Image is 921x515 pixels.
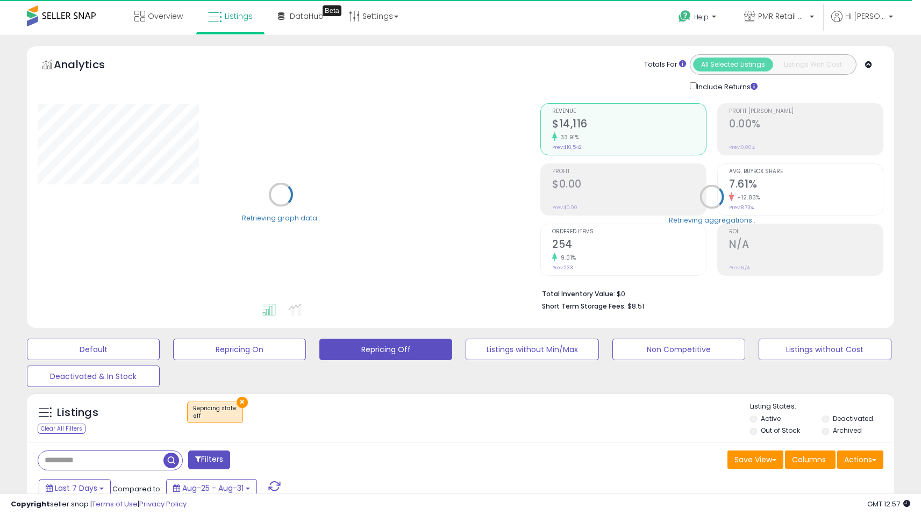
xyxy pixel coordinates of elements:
[112,484,162,494] span: Compared to:
[466,339,598,360] button: Listings without Min/Max
[173,339,306,360] button: Repricing On
[319,339,452,360] button: Repricing Off
[148,11,183,22] span: Overview
[759,339,891,360] button: Listings without Cost
[11,499,187,510] div: seller snap | |
[694,12,709,22] span: Help
[792,454,826,465] span: Columns
[837,450,883,469] button: Actions
[831,11,893,35] a: Hi [PERSON_NAME]
[867,499,910,509] span: 2025-09-8 12:57 GMT
[27,366,160,387] button: Deactivated & In Stock
[833,414,873,423] label: Deactivated
[193,412,237,420] div: off
[670,2,727,35] a: Help
[669,215,755,225] div: Retrieving aggregations..
[644,60,686,70] div: Totals For
[678,10,691,23] i: Get Help
[57,405,98,420] h5: Listings
[55,483,97,493] span: Last 7 Days
[323,5,341,16] div: Tooltip anchor
[39,479,111,497] button: Last 7 Days
[27,339,160,360] button: Default
[727,450,783,469] button: Save View
[193,404,237,420] span: Repricing state :
[612,339,745,360] button: Non Competitive
[761,426,800,435] label: Out of Stock
[11,499,50,509] strong: Copyright
[182,483,244,493] span: Aug-25 - Aug-31
[92,499,138,509] a: Terms of Use
[290,11,324,22] span: DataHub
[750,402,894,412] p: Listing States:
[188,450,230,469] button: Filters
[38,424,85,434] div: Clear All Filters
[693,58,773,71] button: All Selected Listings
[242,213,320,223] div: Retrieving graph data..
[237,397,248,408] button: ×
[682,80,770,92] div: Include Returns
[139,499,187,509] a: Privacy Policy
[166,479,257,497] button: Aug-25 - Aug-31
[761,414,781,423] label: Active
[758,11,806,22] span: PMR Retail USA LLC
[225,11,253,22] span: Listings
[54,57,126,75] h5: Analytics
[845,11,886,22] span: Hi [PERSON_NAME]
[785,450,836,469] button: Columns
[833,426,862,435] label: Archived
[773,58,853,71] button: Listings With Cost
